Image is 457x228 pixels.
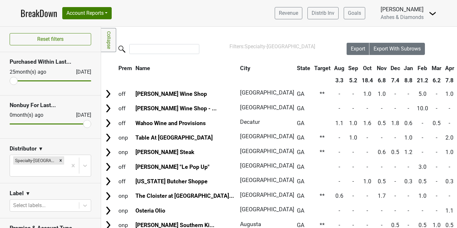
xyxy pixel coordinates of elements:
th: Oct: activate to sort column ascending [360,62,375,74]
span: 0.6 [335,193,343,199]
span: 10.0 [417,105,428,112]
span: - [352,193,354,199]
a: Wahoo Wine and Provisions [135,120,206,126]
span: GA [297,149,304,155]
button: Account Reports [62,7,112,19]
span: 1.0 [363,178,371,185]
a: [US_STATE] Butcher Shoppe [135,178,208,185]
span: - [449,120,450,126]
span: GA [297,91,304,97]
th: 6.8 [375,75,388,86]
span: 0.5 [378,178,386,185]
h3: Purchased Within Last... [10,59,91,65]
span: 5.0 [418,91,427,97]
th: 7.8 [444,75,456,86]
span: GA [297,193,304,199]
span: - [381,134,383,141]
span: [GEOGRAPHIC_DATA] [240,104,294,111]
img: Arrow right [103,104,113,113]
span: - [381,105,383,112]
span: - [352,178,354,185]
div: Remove Specialty-GA [57,156,64,165]
th: Prem: activate to sort column ascending [117,62,134,74]
img: Arrow right [103,191,113,201]
span: - [408,193,409,199]
span: - [408,207,409,214]
a: Collapse [101,28,116,52]
th: Dec: activate to sort column ascending [389,62,402,74]
span: - [366,193,368,199]
th: Nov: activate to sort column ascending [375,62,388,74]
span: 1.0 [404,134,412,141]
th: Target: activate to sort column ascending [313,62,332,74]
span: Specialty-[GEOGRAPHIC_DATA] [245,43,315,50]
td: onp [117,189,134,203]
span: GA [297,134,304,141]
a: [PERSON_NAME] Wine Shop [135,91,207,97]
span: 1.0 [418,193,427,199]
span: 1.0 [349,134,357,141]
div: 0 month(s) ago [10,111,61,119]
th: 5.2 [347,75,360,86]
span: 0.5 [378,120,386,126]
span: 3.0 [418,164,427,170]
span: - [394,105,396,112]
td: onp [117,145,134,159]
span: - [339,105,340,112]
span: - [408,164,409,170]
img: Arrow right [103,162,113,172]
span: 1.6 [363,120,371,126]
span: - [352,149,354,155]
th: &nbsp;: activate to sort column ascending [102,62,116,74]
span: [GEOGRAPHIC_DATA] [240,89,294,96]
span: Decatur [240,119,260,125]
img: Arrow right [103,89,113,99]
span: 0.6 [378,149,386,155]
span: [GEOGRAPHIC_DATA] [240,177,294,183]
span: ▼ [25,190,30,197]
span: - [422,120,423,126]
span: - [422,149,423,155]
span: - [394,134,396,141]
a: [PERSON_NAME] Wine Shop - ... [135,105,217,112]
span: - [394,207,396,214]
img: Arrow right [103,118,113,128]
span: GA [297,164,304,170]
span: - [436,207,437,214]
td: off [117,102,134,115]
th: Name: activate to sort column ascending [134,62,238,74]
div: [DATE] [70,68,91,76]
span: - [366,164,368,170]
td: onp [117,204,134,217]
span: - [339,149,340,155]
span: - [422,134,423,141]
span: - [449,164,450,170]
span: [GEOGRAPHIC_DATA] [240,133,294,140]
th: 3.3 [332,75,346,86]
h3: Distributor [10,145,37,152]
span: - [352,164,354,170]
h3: Label [10,190,24,197]
span: - [352,105,354,112]
a: The Cloister at [GEOGRAPHIC_DATA]... [135,193,234,199]
span: Target [314,65,331,71]
th: State: activate to sort column ascending [295,62,312,74]
span: 1.0 [363,91,371,97]
th: Aug: activate to sort column ascending [332,62,346,74]
span: [GEOGRAPHIC_DATA] [240,206,294,213]
span: - [339,134,340,141]
span: - [339,91,340,97]
span: 2.0 [445,134,453,141]
span: Prem [118,65,132,71]
button: Export With Subrows [369,43,425,55]
span: GA [297,120,304,126]
div: 25 month(s) ago [10,68,61,76]
a: BreakDown [21,6,57,20]
span: - [339,178,340,185]
button: Reset filters [10,33,91,45]
span: - [436,193,437,199]
th: Jan: activate to sort column ascending [402,62,415,74]
span: 0.5 [433,120,441,126]
span: - [436,164,437,170]
th: 8.8 [402,75,415,86]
